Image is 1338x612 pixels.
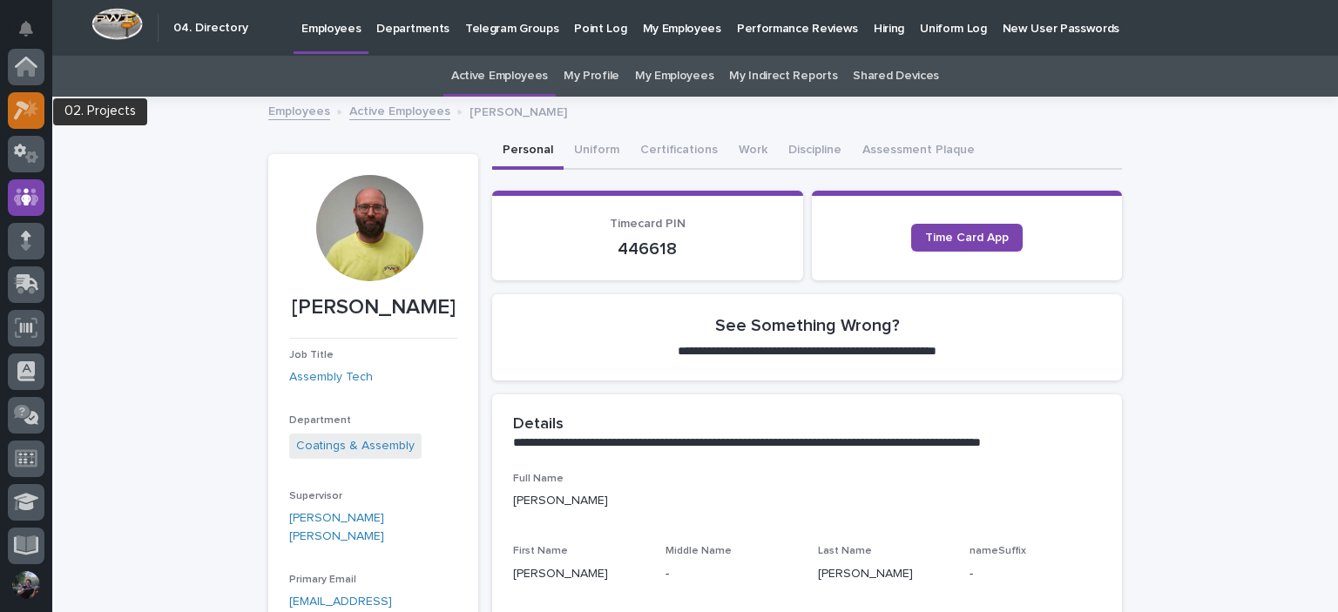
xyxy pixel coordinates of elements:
button: Work [728,133,778,170]
span: Full Name [513,474,564,484]
span: Department [289,415,351,426]
div: Notifications [22,21,44,49]
p: [PERSON_NAME] [289,295,457,320]
span: Last Name [818,546,872,556]
button: Notifications [8,10,44,47]
h2: Details [513,415,564,434]
button: Discipline [778,133,852,170]
a: Assembly Tech [289,368,373,387]
button: Assessment Plaque [852,133,985,170]
p: - [970,565,1101,583]
span: Timecard PIN [610,218,686,230]
p: [PERSON_NAME] [470,101,567,120]
a: Coatings & Assembly [296,437,415,455]
button: Certifications [630,133,728,170]
span: Time Card App [925,232,1009,244]
a: Time Card App [911,224,1023,252]
a: Active Employees [349,100,450,120]
a: Employees [268,100,330,120]
p: [PERSON_NAME] [513,492,1101,510]
span: First Name [513,546,568,556]
h2: 04. Directory [173,21,248,36]
span: Primary Email [289,575,356,585]
p: [PERSON_NAME] [818,565,949,583]
button: Personal [492,133,564,170]
span: Supervisor [289,491,342,501]
img: Workspace Logo [91,8,143,40]
button: users-avatar [8,567,44,603]
a: Shared Devices [853,56,939,97]
a: My Profile [564,56,619,97]
h2: See Something Wrong? [715,315,900,336]
a: My Employees [635,56,713,97]
p: 446618 [513,239,782,259]
span: Middle Name [666,546,732,556]
p: - [666,565,797,583]
button: Uniform [564,133,630,170]
a: Active Employees [451,56,548,97]
a: [PERSON_NAME] [PERSON_NAME] [289,509,457,546]
p: [PERSON_NAME] [513,565,645,583]
a: My Indirect Reports [729,56,837,97]
span: Job Title [289,350,334,360]
span: nameSuffix [970,546,1026,556]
